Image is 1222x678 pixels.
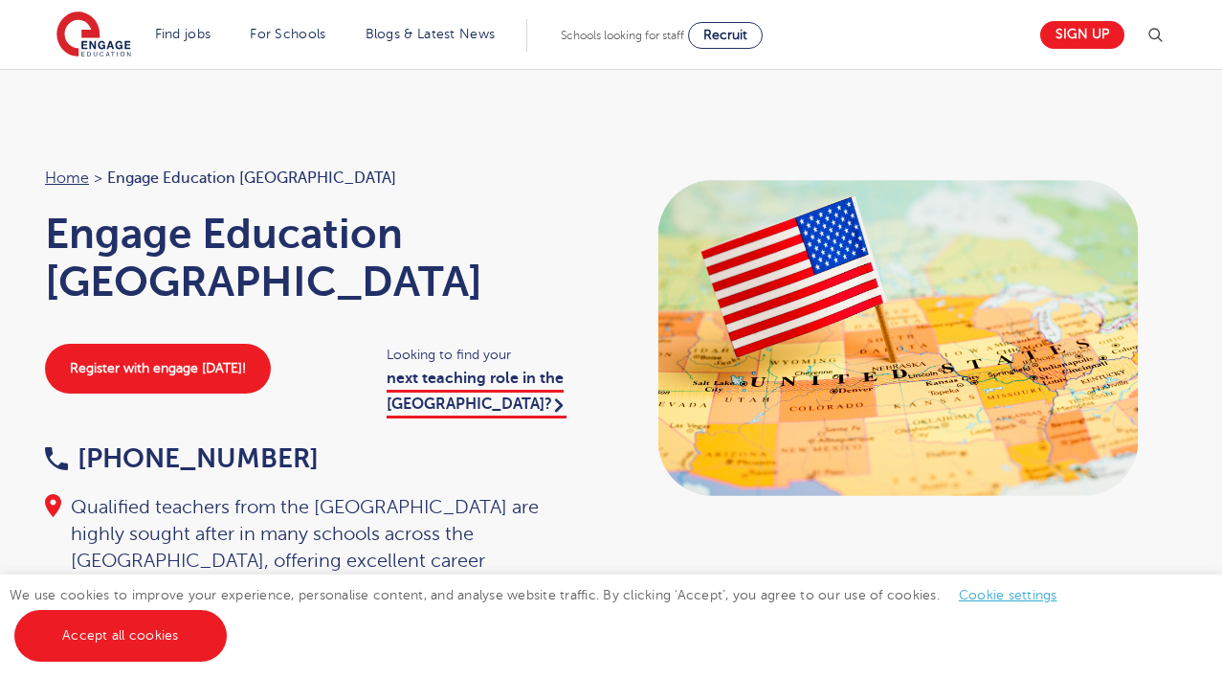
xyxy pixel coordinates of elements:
span: Recruit [703,28,747,42]
div: Qualified teachers from the [GEOGRAPHIC_DATA] are highly sought after in many schools across the ... [45,494,592,601]
nav: breadcrumb [45,166,592,191]
a: Find jobs [155,27,211,41]
h1: Engage Education [GEOGRAPHIC_DATA] [45,210,592,305]
a: Sign up [1040,21,1124,49]
span: Schools looking for staff [561,29,684,42]
img: Engage Education [56,11,131,59]
a: Register with engage [DATE]! [45,344,271,394]
a: Accept all cookies [14,610,227,662]
span: We use cookies to improve your experience, personalise content, and analyse website traffic. By c... [10,588,1077,643]
a: Recruit [688,22,763,49]
a: Cookie settings [959,588,1057,602]
span: Looking to find your [387,344,592,366]
span: > [94,169,102,187]
a: Blogs & Latest News [366,27,496,41]
a: Home [45,169,89,187]
span: Engage Education [GEOGRAPHIC_DATA] [107,166,396,191]
a: [PHONE_NUMBER] [45,443,319,473]
a: For Schools [250,27,325,41]
a: next teaching role in the [GEOGRAPHIC_DATA]? [387,370,567,418]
